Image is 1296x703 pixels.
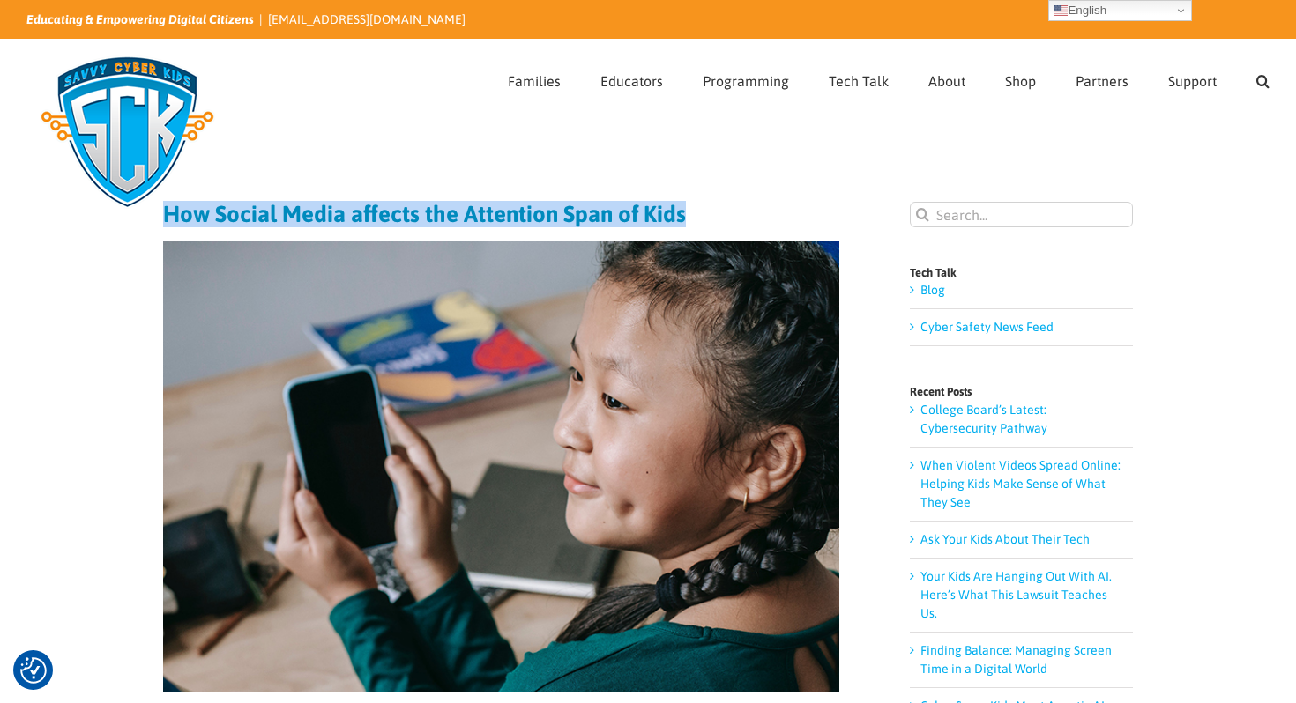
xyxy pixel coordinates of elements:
span: Programming [703,74,789,88]
span: Partners [1076,74,1128,88]
a: Families [508,40,561,117]
a: Programming [703,40,789,117]
a: Blog [920,283,945,297]
a: When Violent Videos Spread Online: Helping Kids Make Sense of What They See [920,458,1121,509]
a: Search [1256,40,1270,117]
nav: Main Menu [508,40,1270,117]
a: Finding Balance: Managing Screen Time in a Digital World [920,643,1112,676]
a: Cyber Safety News Feed [920,320,1054,334]
h4: Recent Posts [910,386,1133,397]
a: Shop [1005,40,1036,117]
a: About [928,40,965,117]
a: [EMAIL_ADDRESS][DOMAIN_NAME] [268,12,466,26]
a: Your Kids Are Hanging Out With AI. Here’s What This Lawsuit Teaches Us. [920,569,1112,620]
h4: Tech Talk [910,267,1133,278]
img: Savvy Cyber Kids Logo [26,44,228,220]
a: Tech Talk [829,40,889,117]
span: Educators [600,74,663,88]
a: Educators [600,40,663,117]
button: Consent Preferences [20,657,47,684]
a: Partners [1076,40,1128,117]
a: College Board’s Latest: Cybersecurity Pathway [920,403,1047,435]
img: Revisit consent button [20,657,47,684]
h1: How Social Media affects the Attention Span of Kids [163,202,839,226]
img: en [1054,4,1068,18]
a: Support [1168,40,1217,117]
span: Support [1168,74,1217,88]
input: Search... [910,202,1133,227]
span: Shop [1005,74,1036,88]
span: Tech Talk [829,74,889,88]
i: Educating & Empowering Digital Citizens [26,12,254,26]
span: Families [508,74,561,88]
span: About [928,74,965,88]
input: Search [910,202,935,227]
a: Ask Your Kids About Their Tech [920,532,1090,546]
